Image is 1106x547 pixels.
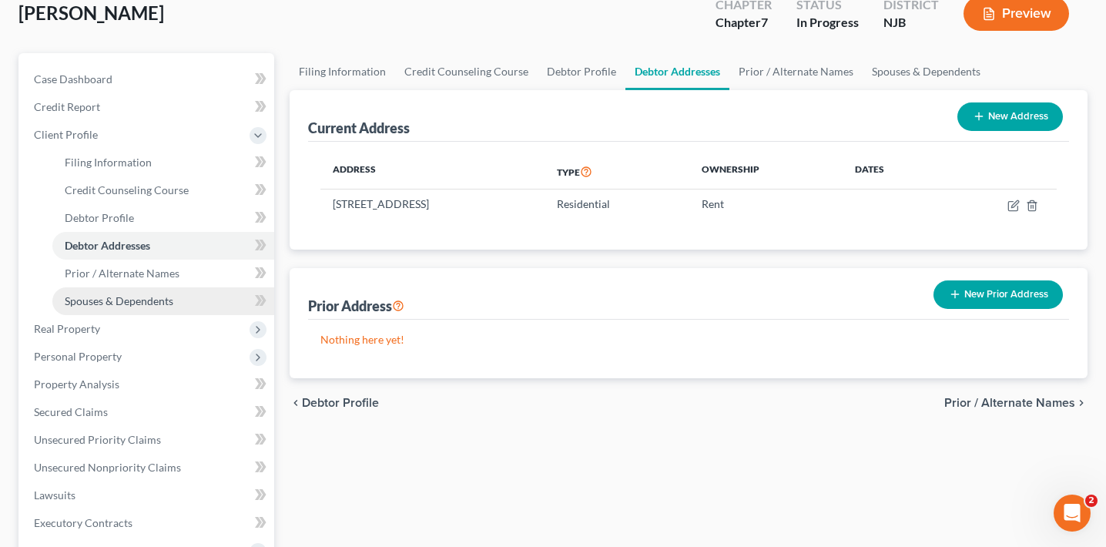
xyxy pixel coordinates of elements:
[308,297,404,315] div: Prior Address
[689,190,843,219] td: Rent
[716,14,772,32] div: Chapter
[944,397,1075,409] span: Prior / Alternate Names
[933,280,1063,309] button: New Prior Address
[52,176,274,204] a: Credit Counseling Course
[52,149,274,176] a: Filing Information
[538,53,625,90] a: Debtor Profile
[65,183,189,196] span: Credit Counseling Course
[18,2,164,24] span: [PERSON_NAME]
[290,397,302,409] i: chevron_left
[320,190,545,219] td: [STREET_ADDRESS]
[843,154,943,190] th: Dates
[52,204,274,232] a: Debtor Profile
[290,53,395,90] a: Filing Information
[65,267,179,280] span: Prior / Alternate Names
[34,350,122,363] span: Personal Property
[22,509,274,537] a: Executory Contracts
[34,378,119,391] span: Property Analysis
[863,53,990,90] a: Spouses & Dependents
[52,232,274,260] a: Debtor Addresses
[290,397,379,409] button: chevron_left Debtor Profile
[22,454,274,482] a: Unsecured Nonpriority Claims
[34,461,181,474] span: Unsecured Nonpriority Claims
[395,53,538,90] a: Credit Counseling Course
[22,482,274,509] a: Lawsuits
[545,154,689,190] th: Type
[761,15,768,29] span: 7
[22,371,274,398] a: Property Analysis
[22,65,274,93] a: Case Dashboard
[34,322,100,335] span: Real Property
[65,294,173,307] span: Spouses & Dependents
[52,260,274,287] a: Prior / Alternate Names
[1054,495,1091,532] iframe: Intercom live chat
[22,426,274,454] a: Unsecured Priority Claims
[1075,397,1088,409] i: chevron_right
[34,72,112,86] span: Case Dashboard
[22,398,274,426] a: Secured Claims
[302,397,379,409] span: Debtor Profile
[320,332,1057,347] p: Nothing here yet!
[689,154,843,190] th: Ownership
[625,53,729,90] a: Debtor Addresses
[34,433,161,446] span: Unsecured Priority Claims
[796,14,859,32] div: In Progress
[34,128,98,141] span: Client Profile
[883,14,939,32] div: NJB
[545,190,689,219] td: Residential
[65,156,152,169] span: Filing Information
[320,154,545,190] th: Address
[308,119,410,137] div: Current Address
[65,239,150,252] span: Debtor Addresses
[52,287,274,315] a: Spouses & Dependents
[34,100,100,113] span: Credit Report
[34,488,75,502] span: Lawsuits
[1085,495,1098,507] span: 2
[957,102,1063,131] button: New Address
[944,397,1088,409] button: Prior / Alternate Names chevron_right
[34,405,108,418] span: Secured Claims
[65,211,134,224] span: Debtor Profile
[22,93,274,121] a: Credit Report
[34,516,132,529] span: Executory Contracts
[729,53,863,90] a: Prior / Alternate Names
